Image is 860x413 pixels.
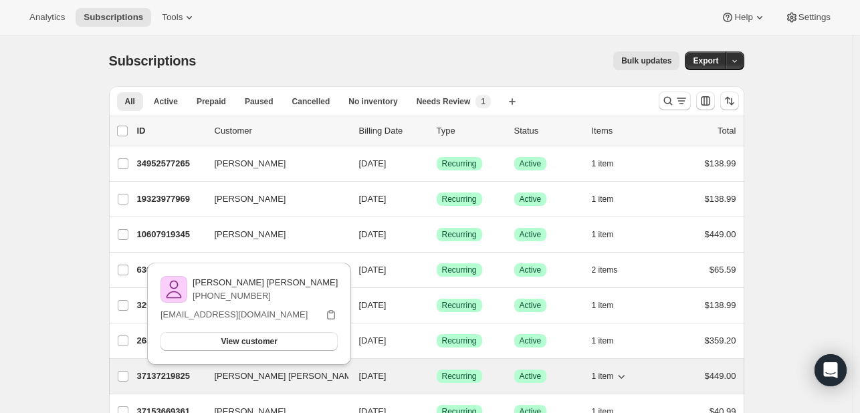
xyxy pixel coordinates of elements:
[621,55,671,66] span: Bulk updates
[734,12,752,23] span: Help
[705,194,736,204] span: $138.99
[137,261,736,279] div: 6360072433[PERSON_NAME][DATE]SuccessRecurringSuccessActive2 items$65.59
[514,124,581,138] p: Status
[160,276,187,303] img: variant image
[442,229,477,240] span: Recurring
[442,300,477,311] span: Recurring
[137,367,736,386] div: 37137219825[PERSON_NAME] [PERSON_NAME][DATE]SuccessRecurringSuccessActive1 item$449.00
[693,55,718,66] span: Export
[76,8,151,27] button: Subscriptions
[197,96,226,107] span: Prepaid
[160,332,338,351] button: View customer
[215,124,348,138] p: Customer
[685,51,726,70] button: Export
[592,124,659,138] div: Items
[713,8,774,27] button: Help
[193,276,338,289] p: [PERSON_NAME] [PERSON_NAME]
[137,299,204,312] p: 32952516849
[777,8,839,27] button: Settings
[137,190,736,209] div: 19323977969[PERSON_NAME][DATE]SuccessRecurringSuccessActive1 item$138.99
[592,300,614,311] span: 1 item
[442,158,477,169] span: Recurring
[207,366,340,387] button: [PERSON_NAME] [PERSON_NAME]
[245,96,274,107] span: Paused
[359,300,387,310] span: [DATE]
[705,371,736,381] span: $449.00
[520,300,542,311] span: Active
[592,367,629,386] button: 1 item
[160,308,308,321] p: [EMAIL_ADDRESS][DOMAIN_NAME]
[520,371,542,382] span: Active
[502,92,523,111] button: Create new view
[592,335,614,346] span: 1 item
[710,265,736,275] span: $65.59
[592,194,614,204] span: 1 item
[137,225,736,244] div: 10607919345[PERSON_NAME][DATE]SuccessRecurringSuccessActive1 item$449.00
[613,51,679,70] button: Bulk updates
[592,265,618,275] span: 2 items
[359,335,387,346] span: [DATE]
[417,96,471,107] span: Needs Review
[592,331,629,350] button: 1 item
[125,96,135,107] span: All
[359,158,387,168] span: [DATE]
[109,53,197,68] span: Subscriptions
[592,261,633,279] button: 2 items
[137,192,204,206] p: 19323977969
[696,92,715,110] button: Customize table column order and visibility
[154,96,178,107] span: Active
[592,158,614,169] span: 1 item
[481,96,486,107] span: 1
[437,124,504,138] div: Type
[798,12,831,23] span: Settings
[29,12,65,23] span: Analytics
[292,96,330,107] span: Cancelled
[592,225,629,244] button: 1 item
[442,265,477,275] span: Recurring
[137,334,204,348] p: 26867368177
[348,96,397,107] span: No inventory
[718,124,736,138] p: Total
[215,192,286,206] span: [PERSON_NAME]
[137,124,204,138] p: ID
[359,194,387,204] span: [DATE]
[137,154,736,173] div: 34952577265[PERSON_NAME][DATE]SuccessRecurringSuccessActive1 item$138.99
[705,229,736,239] span: $449.00
[215,370,360,383] span: [PERSON_NAME] [PERSON_NAME]
[520,335,542,346] span: Active
[720,92,739,110] button: Sort the results
[137,370,204,383] p: 37137219825
[162,12,183,23] span: Tools
[359,371,387,381] span: [DATE]
[520,194,542,204] span: Active
[137,296,736,315] div: 32952516849[PERSON_NAME][DATE]SuccessRecurringSuccessActive1 item$138.99
[520,265,542,275] span: Active
[137,263,204,277] p: 6360072433
[359,229,387,239] span: [DATE]
[137,228,204,241] p: 10607919345
[815,354,847,386] div: Open Intercom Messenger
[193,289,338,303] p: [PHONE_NUMBER]
[442,194,477,204] span: Recurring
[705,335,736,346] span: $359.20
[137,331,736,350] div: 26867368177[PERSON_NAME][DATE]SuccessRecurringSuccessActive1 item$359.20
[520,229,542,240] span: Active
[207,188,340,210] button: [PERSON_NAME]
[137,124,736,138] div: IDCustomerBilling DateTypeStatusItemsTotal
[442,371,477,382] span: Recurring
[84,12,143,23] span: Subscriptions
[592,371,614,382] span: 1 item
[659,92,691,110] button: Search and filter results
[592,296,629,315] button: 1 item
[705,300,736,310] span: $138.99
[221,336,277,347] span: View customer
[705,158,736,168] span: $138.99
[520,158,542,169] span: Active
[215,228,286,241] span: [PERSON_NAME]
[592,229,614,240] span: 1 item
[137,157,204,170] p: 34952577265
[154,8,204,27] button: Tools
[21,8,73,27] button: Analytics
[592,154,629,173] button: 1 item
[207,153,340,174] button: [PERSON_NAME]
